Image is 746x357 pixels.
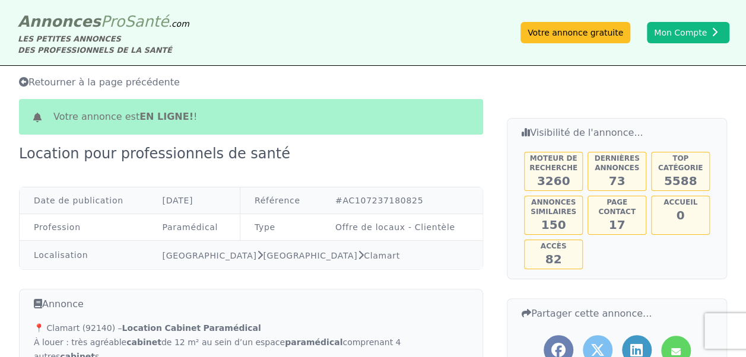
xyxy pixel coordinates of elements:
[321,187,482,214] td: #AC107237180825
[19,144,297,163] div: Location pour professionnels de santé
[522,126,712,140] h3: Visibilité de l'annonce...
[164,323,201,333] strong: Cabinet
[240,214,321,241] td: Type
[19,76,180,88] span: Retourner à la page précédente
[19,77,28,87] i: Retourner à la liste
[537,174,570,188] span: 3260
[122,323,162,333] strong: Location
[18,33,189,56] div: LES PETITES ANNONCES DES PROFESSIONNELS DE LA SANTÉ
[126,337,161,347] strong: cabinet
[18,12,101,30] span: Annonces
[18,12,189,30] a: AnnoncesProSanté.com
[162,251,256,260] a: [GEOGRAPHIC_DATA]
[204,323,261,333] strong: Paramédical
[53,110,197,124] span: Votre annonce est !
[609,174,626,188] span: 73
[20,187,148,214] td: Date de publication
[545,252,562,266] span: 82
[526,197,581,216] h5: Annonces similaires
[125,12,169,30] span: Santé
[139,111,193,122] b: en ligne!
[34,297,468,311] h3: Annonce
[526,241,581,251] h5: Accès
[335,222,455,232] a: Offre de locaux - Clientèle
[677,208,685,222] span: 0
[526,154,581,173] h5: Moteur de recherche
[541,218,566,232] span: 150
[20,241,148,270] td: Localisation
[609,218,626,232] span: 17
[169,19,189,28] span: .com
[364,251,400,260] a: Clamart
[520,22,630,43] a: Votre annonce gratuite
[148,187,240,214] td: [DATE]
[589,154,645,173] h5: Dernières annonces
[653,197,708,207] h5: Accueil
[589,197,645,216] h5: Page contact
[522,306,712,321] h3: Partager cette annonce...
[285,337,342,347] strong: paramédical
[20,214,148,241] td: Profession
[664,174,697,188] span: 5588
[240,187,321,214] td: Référence
[162,222,218,232] a: Paramédical
[101,12,125,30] span: Pro
[653,154,708,173] h5: Top catégorie
[647,22,729,43] button: Mon Compte
[263,251,357,260] a: [GEOGRAPHIC_DATA]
